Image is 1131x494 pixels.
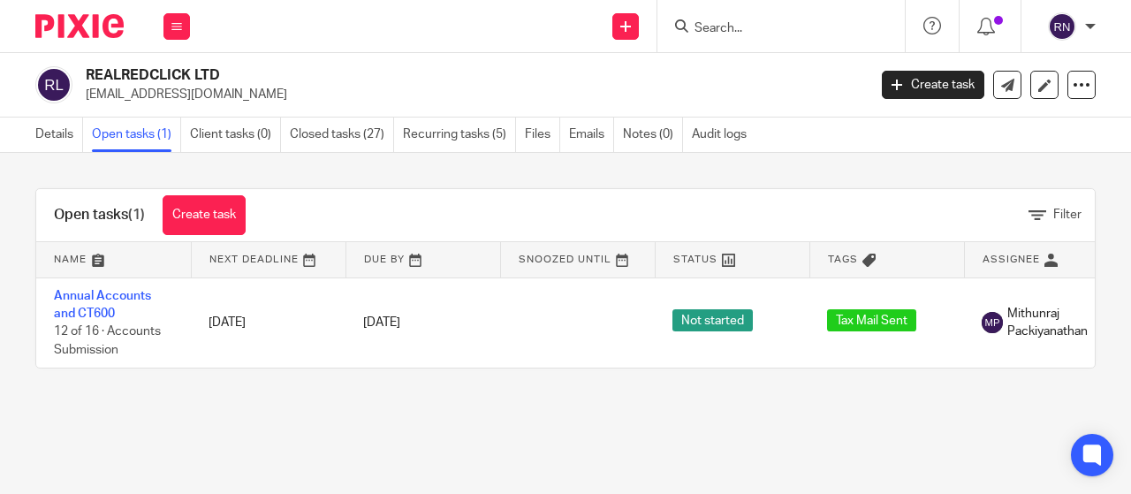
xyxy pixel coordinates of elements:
[35,14,124,38] img: Pixie
[35,118,83,152] a: Details
[828,255,858,264] span: Tags
[673,255,717,264] span: Status
[693,21,852,37] input: Search
[1048,12,1076,41] img: svg%3E
[363,316,400,329] span: [DATE]
[569,118,614,152] a: Emails
[86,86,855,103] p: [EMAIL_ADDRESS][DOMAIN_NAME]
[86,66,702,85] h2: REALREDCLICK LTD
[525,118,560,152] a: Files
[54,290,151,320] a: Annual Accounts and CT600
[163,195,246,235] a: Create task
[672,309,753,331] span: Not started
[1007,305,1101,341] span: Mithunraj Packiyanathan
[54,206,145,224] h1: Open tasks
[35,66,72,103] img: svg%3E
[290,118,394,152] a: Closed tasks (27)
[827,309,916,331] span: Tax Mail Sent
[128,208,145,222] span: (1)
[692,118,755,152] a: Audit logs
[519,255,611,264] span: Snoozed Until
[982,312,1003,333] img: svg%3E
[54,325,161,356] span: 12 of 16 · Accounts Submission
[882,71,984,99] a: Create task
[190,118,281,152] a: Client tasks (0)
[191,277,345,368] td: [DATE]
[623,118,683,152] a: Notes (0)
[403,118,516,152] a: Recurring tasks (5)
[92,118,181,152] a: Open tasks (1)
[1053,209,1082,221] span: Filter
